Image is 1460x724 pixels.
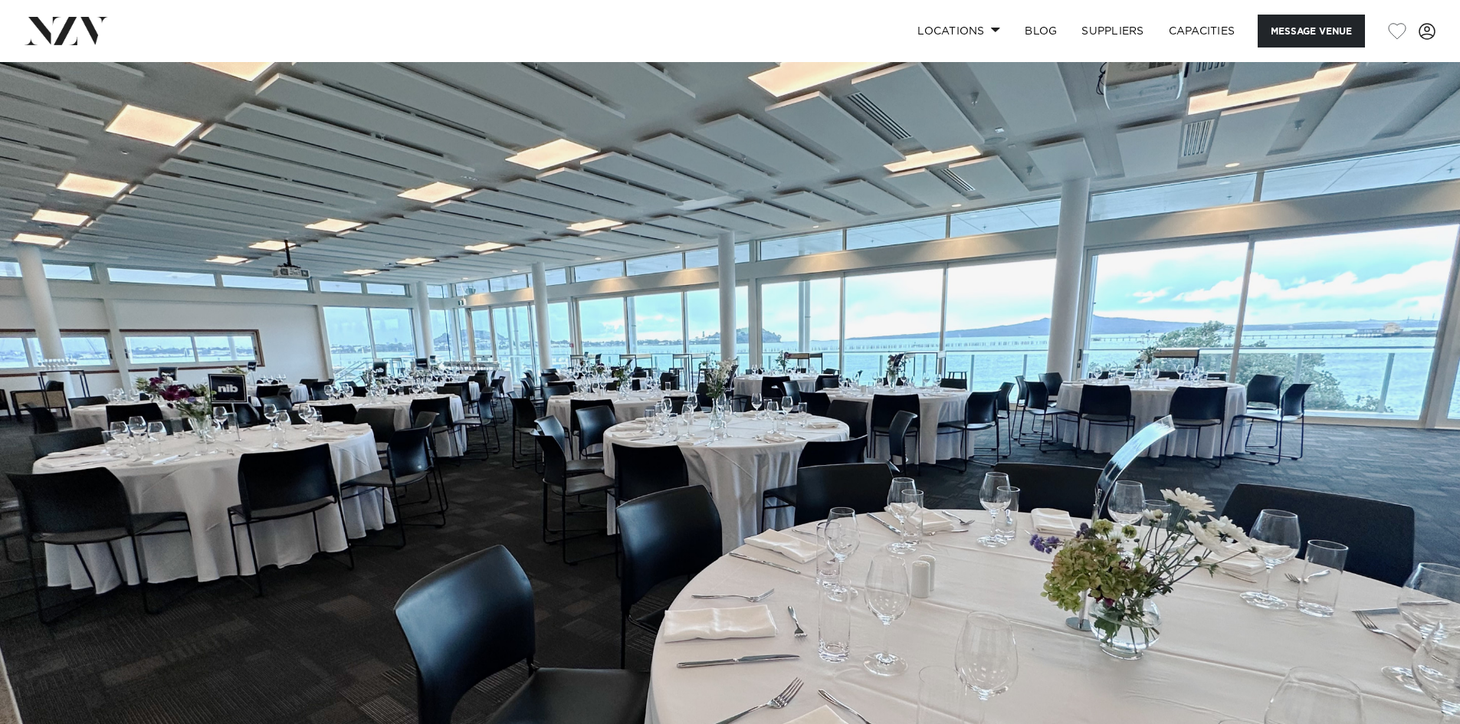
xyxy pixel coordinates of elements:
[905,15,1012,48] a: Locations
[25,17,108,44] img: nzv-logo.png
[1069,15,1156,48] a: SUPPLIERS
[1012,15,1069,48] a: BLOG
[1157,15,1248,48] a: Capacities
[1258,15,1365,48] button: Message Venue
